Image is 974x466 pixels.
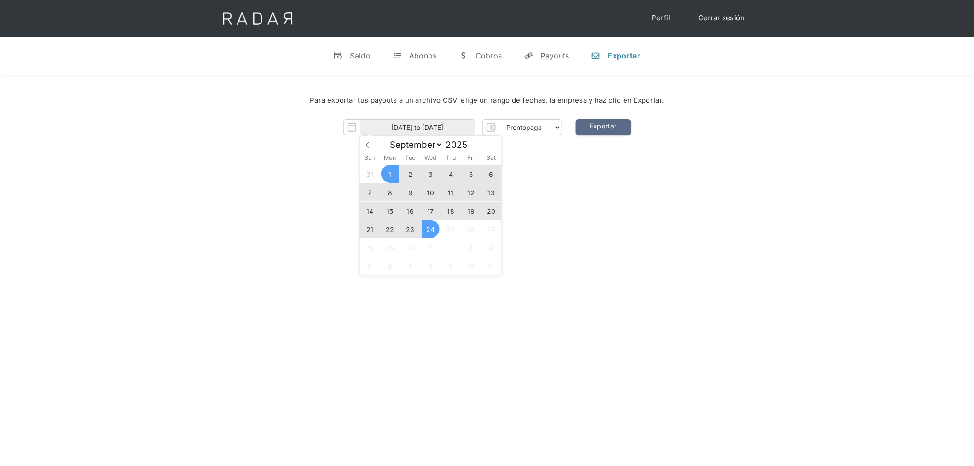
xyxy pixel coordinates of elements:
[524,51,533,60] div: y
[442,165,460,183] span: September 4, 2025
[343,119,562,135] form: Form
[482,183,500,201] span: September 13, 2025
[482,165,500,183] span: September 6, 2025
[350,51,371,60] div: Saldo
[361,257,379,275] span: October 5, 2025
[361,220,379,238] span: September 21, 2025
[381,257,399,275] span: October 6, 2025
[443,140,476,150] input: Year
[400,155,421,161] span: Tue
[591,51,601,60] div: n
[381,165,399,183] span: September 1, 2025
[401,202,419,220] span: September 16, 2025
[422,165,440,183] span: September 3, 2025
[442,202,460,220] span: September 18, 2025
[442,220,460,238] span: September 25, 2025
[422,239,440,256] span: October 1, 2025
[482,257,500,275] span: October 11, 2025
[381,220,399,238] span: September 22, 2025
[361,183,379,201] span: September 7, 2025
[361,202,379,220] span: September 14, 2025
[401,239,419,256] span: September 30, 2025
[459,51,468,60] div: w
[361,165,379,183] span: August 31, 2025
[360,155,380,161] span: Sun
[462,202,480,220] span: September 19, 2025
[481,155,502,161] span: Sat
[482,239,500,256] span: October 4, 2025
[401,165,419,183] span: September 2, 2025
[422,183,440,201] span: September 10, 2025
[482,202,500,220] span: September 20, 2025
[442,183,460,201] span: September 11, 2025
[401,257,419,275] span: October 7, 2025
[422,202,440,220] span: September 17, 2025
[385,139,443,151] select: Month
[442,239,460,256] span: October 2, 2025
[381,239,399,256] span: September 29, 2025
[381,183,399,201] span: September 8, 2025
[422,220,440,238] span: September 24, 2025
[462,220,480,238] span: September 26, 2025
[381,202,399,220] span: September 15, 2025
[608,51,640,60] div: Exportar
[401,220,419,238] span: September 23, 2025
[361,239,379,256] span: September 28, 2025
[475,51,502,60] div: Cobros
[28,95,946,106] div: Para exportar tus payouts a un archivo CSV, elige un rango de fechas, la empresa y haz clic en Ex...
[462,257,480,275] span: October 10, 2025
[334,51,343,60] div: v
[401,183,419,201] span: September 9, 2025
[461,155,481,161] span: Fri
[462,165,480,183] span: September 5, 2025
[409,51,437,60] div: Abonos
[422,257,440,275] span: October 8, 2025
[421,155,441,161] span: Wed
[441,155,461,161] span: Thu
[462,183,480,201] span: September 12, 2025
[576,119,631,135] a: Exportar
[442,257,460,275] span: October 9, 2025
[462,239,480,256] span: October 3, 2025
[541,51,569,60] div: Payouts
[643,9,680,27] a: Perfil
[482,220,500,238] span: September 27, 2025
[380,155,400,161] span: Mon
[393,51,402,60] div: t
[689,9,754,27] a: Cerrar sesión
